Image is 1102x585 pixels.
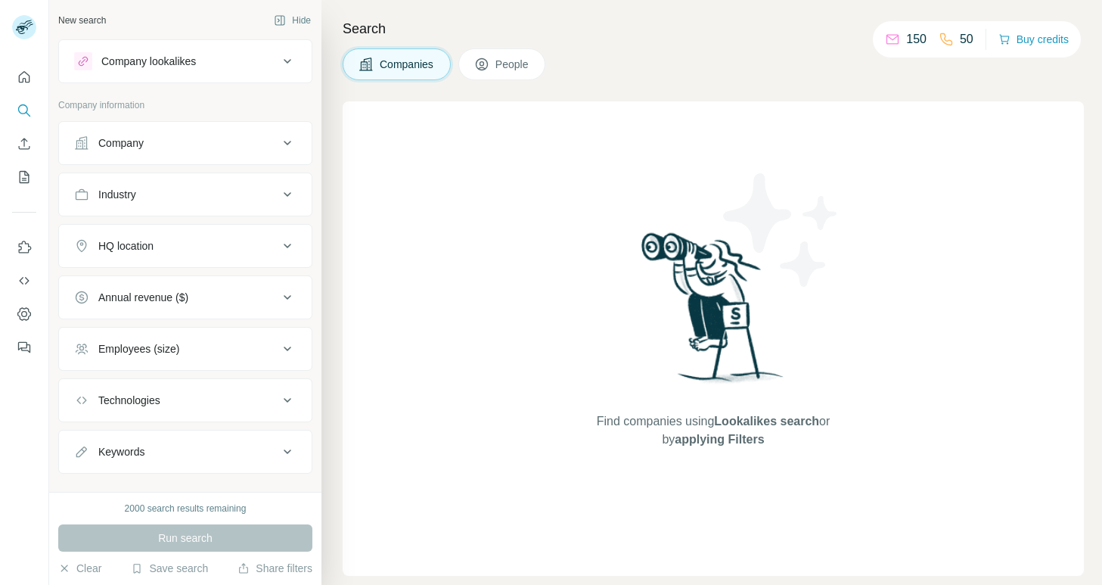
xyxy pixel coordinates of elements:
[59,125,312,161] button: Company
[263,9,321,32] button: Hide
[59,228,312,264] button: HQ location
[58,98,312,112] p: Company information
[59,176,312,213] button: Industry
[59,279,312,316] button: Annual revenue ($)
[58,14,106,27] div: New search
[59,434,312,470] button: Keywords
[380,57,435,72] span: Companies
[12,234,36,261] button: Use Surfe on LinkedIn
[12,130,36,157] button: Enrich CSV
[495,57,530,72] span: People
[960,30,973,48] p: 50
[98,444,144,459] div: Keywords
[98,238,154,254] div: HQ location
[101,54,196,69] div: Company lookalikes
[998,29,1069,50] button: Buy credits
[59,382,312,419] button: Technologies
[98,393,160,408] div: Technologies
[98,290,188,305] div: Annual revenue ($)
[713,162,849,298] img: Surfe Illustration - Stars
[237,561,312,576] button: Share filters
[675,433,764,446] span: applying Filters
[635,229,792,397] img: Surfe Illustration - Woman searching with binoculars
[131,561,208,576] button: Save search
[906,30,927,48] p: 150
[12,163,36,191] button: My lists
[12,64,36,91] button: Quick start
[98,341,179,356] div: Employees (size)
[592,412,834,449] span: Find companies using or by
[714,415,819,428] span: Lookalikes search
[58,561,101,576] button: Clear
[59,331,312,367] button: Employees (size)
[98,135,144,151] div: Company
[343,18,1084,39] h4: Search
[125,502,247,515] div: 2000 search results remaining
[59,43,312,79] button: Company lookalikes
[98,187,136,202] div: Industry
[12,334,36,361] button: Feedback
[12,300,36,328] button: Dashboard
[12,267,36,294] button: Use Surfe API
[12,97,36,124] button: Search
